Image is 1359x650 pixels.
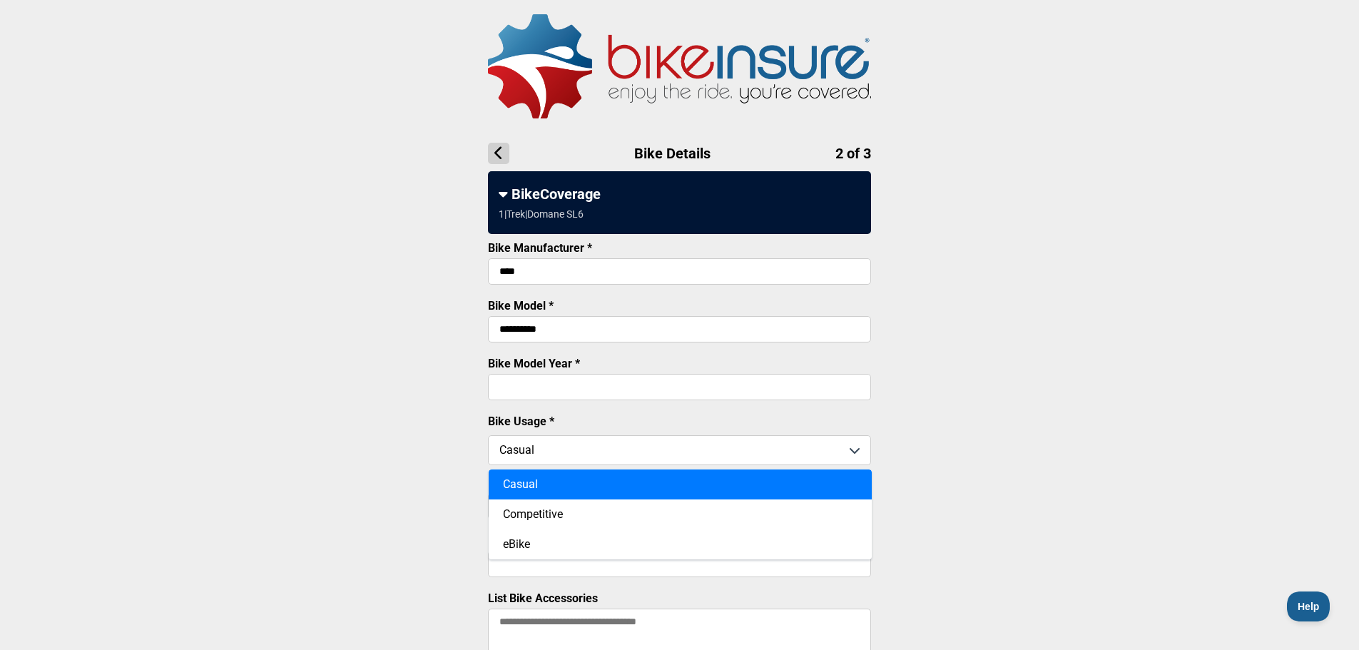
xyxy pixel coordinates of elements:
[499,208,584,220] div: 1 | Trek | Domane SL6
[488,143,871,164] h1: Bike Details
[488,476,599,489] label: Bike Purchase Price *
[489,499,872,529] div: Competitive
[489,529,872,559] div: eBike
[488,534,588,547] label: Bike Serial Number
[488,357,580,370] label: Bike Model Year *
[488,299,554,313] label: Bike Model *
[488,415,554,428] label: Bike Usage *
[488,241,592,255] label: Bike Manufacturer *
[499,186,860,203] div: BikeCoverage
[489,469,872,499] div: Casual
[1287,591,1330,621] iframe: Toggle Customer Support
[835,145,871,162] span: 2 of 3
[488,591,598,605] label: List Bike Accessories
